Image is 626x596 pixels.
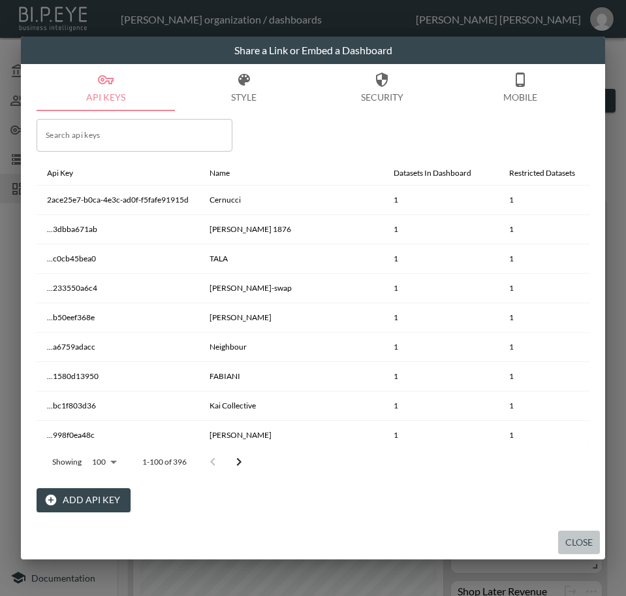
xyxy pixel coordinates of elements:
th: ...3dbba671ab [37,215,199,244]
th: tirri-swap [199,274,383,303]
th: Gillian Stevens [199,421,383,450]
th: 1 [383,244,499,274]
th: 1 [383,303,499,333]
th: 1 [383,274,499,303]
div: Name [210,165,230,181]
th: FABIANI [199,362,383,391]
th: ...bc1f803d36 [37,391,199,421]
th: ...1580d13950 [37,362,199,391]
th: Kai Collective [199,391,383,421]
th: ...233550a6c4 [37,274,199,303]
th: 1 [499,362,603,391]
div: 100 [87,454,121,471]
th: 1 [499,333,603,362]
th: 1 [383,333,499,362]
button: Security [313,64,452,111]
button: Close [558,531,600,555]
th: 1 [383,215,499,244]
p: 1-100 of 396 [142,456,187,467]
th: TALA [199,244,383,274]
th: 1 [499,186,603,215]
th: 1 [383,362,499,391]
th: 1 [383,421,499,450]
th: 1 [383,391,499,421]
span: Name [210,165,247,181]
button: Style [175,64,313,111]
th: 1 [499,303,603,333]
th: Cernucci [199,186,383,215]
p: Showing [52,456,82,467]
span: Api Key [47,165,90,181]
th: 1 [499,391,603,421]
th: G.H.BASS 1876 [199,215,383,244]
th: ...998f0ea48c [37,421,199,450]
h2: Share a Link or Embed a Dashboard [21,37,605,64]
th: 2ace25e7-b0ca-4e3c-ad0f-f5fafe91915d [37,186,199,215]
button: Go to next page [226,449,252,475]
th: 1 [383,186,499,215]
button: Mobile [451,64,589,111]
span: Restricted Datasets [509,165,592,181]
button: Add API Key [37,488,131,512]
th: ...c0cb45bea0 [37,244,199,274]
div: Restricted Datasets [509,165,575,181]
th: 1 [499,244,603,274]
th: ...a6759adacc [37,333,199,362]
div: Datasets In Dashboard [394,165,471,181]
th: ...b50eef368e [37,303,199,333]
th: 1 [499,215,603,244]
th: 1 [499,421,603,450]
span: Datasets In Dashboard [394,165,488,181]
th: Alex Mill [199,303,383,333]
div: Api Key [47,165,73,181]
th: 1 [499,274,603,303]
button: API Keys [37,64,175,111]
th: Neighbour [199,333,383,362]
